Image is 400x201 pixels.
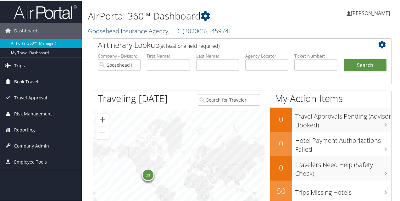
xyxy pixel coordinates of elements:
[14,105,52,121] span: Risk Management
[270,91,391,104] h1: My Action Items
[196,52,239,59] label: Last Name:
[295,132,391,153] h3: Hotel Payment Authorizations Failed
[14,89,47,105] span: Travel Approval
[147,52,190,59] label: First Name:
[14,137,49,153] span: Company Admin
[98,91,168,104] h1: Traveling [DATE]
[14,154,47,169] span: Employee Tools
[159,42,219,49] span: (at least one field required)
[270,156,391,180] a: 0Travelers Need Help (Safety Check)
[270,107,391,131] a: 0Travel Approvals Pending (Advisor Booked)
[98,39,362,50] h2: Airtinerary Lookup
[295,184,391,196] h3: Trips Missing Hotels
[270,113,292,124] h2: 0
[294,52,337,59] label: Ticket Number:
[295,108,391,129] h3: Travel Approvals Pending (Advisor Booked)
[245,52,288,59] label: Agency Locator:
[295,157,391,177] h3: Travelers Need Help (Safety Check)
[270,131,391,156] a: 0Hotel Payment Authorizations Failed
[98,52,141,59] label: Company - Division:
[142,168,154,181] div: 13
[88,9,293,22] h1: AirPortal 360™ Dashboard
[270,137,292,148] h2: 0
[344,59,386,71] button: Search
[14,121,35,137] span: Reporting
[88,26,231,35] a: Goosehead Insurance Agency, LLC
[207,26,231,35] span: , [ 45974 ]
[270,162,292,172] h2: 0
[14,4,77,19] img: airportal-logo.png
[96,126,109,138] button: Zoom out
[14,22,40,38] span: Dashboards
[14,73,38,89] span: Book Travel
[14,57,25,73] span: Trips
[351,9,390,16] span: [PERSON_NAME]
[198,93,260,105] input: Search for Traveler
[96,113,109,126] button: Zoom in
[347,3,396,22] a: [PERSON_NAME]
[183,26,207,35] span: ( 302003 )
[270,185,292,196] h2: 50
